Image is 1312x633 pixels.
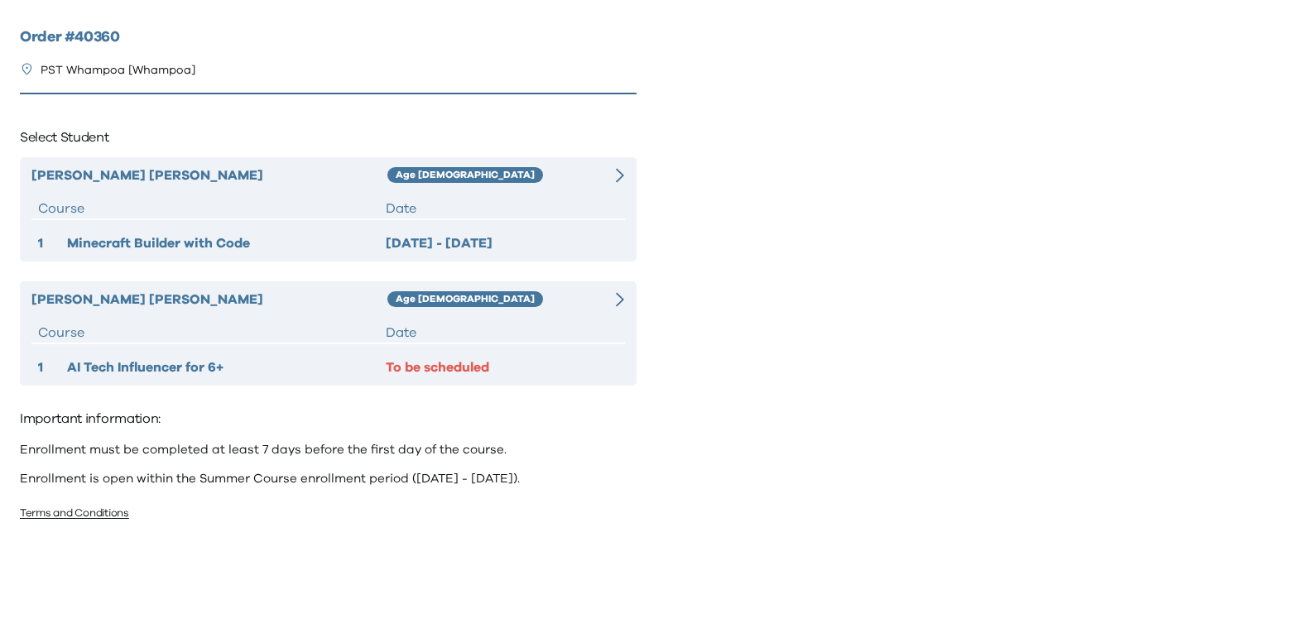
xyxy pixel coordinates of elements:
[20,124,637,151] p: Select Student
[386,357,618,377] div: To be scheduled
[386,233,618,253] div: [DATE] - [DATE]
[20,508,129,519] a: Terms and Conditions
[38,357,67,377] div: 1
[67,233,386,253] div: Minecraft Builder with Code
[31,165,387,185] div: [PERSON_NAME] [PERSON_NAME]
[20,26,637,49] h2: Order # 40360
[41,62,195,79] p: PST Whampoa [Whampoa]
[20,405,637,432] p: Important information:
[387,291,543,308] div: Age [DEMOGRAPHIC_DATA]
[67,357,386,377] div: AI Tech Influencer for 6+
[38,233,67,253] div: 1
[20,442,637,458] p: Enrollment must be completed at least 7 days before the first day of the course.
[31,290,387,309] div: [PERSON_NAME] [PERSON_NAME]
[386,323,618,343] div: Date
[38,199,386,218] div: Course
[20,471,637,487] p: Enrollment is open within the Summer Course enrollment period ([DATE] - [DATE]).
[387,167,543,184] div: Age [DEMOGRAPHIC_DATA]
[38,323,386,343] div: Course
[386,199,618,218] div: Date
